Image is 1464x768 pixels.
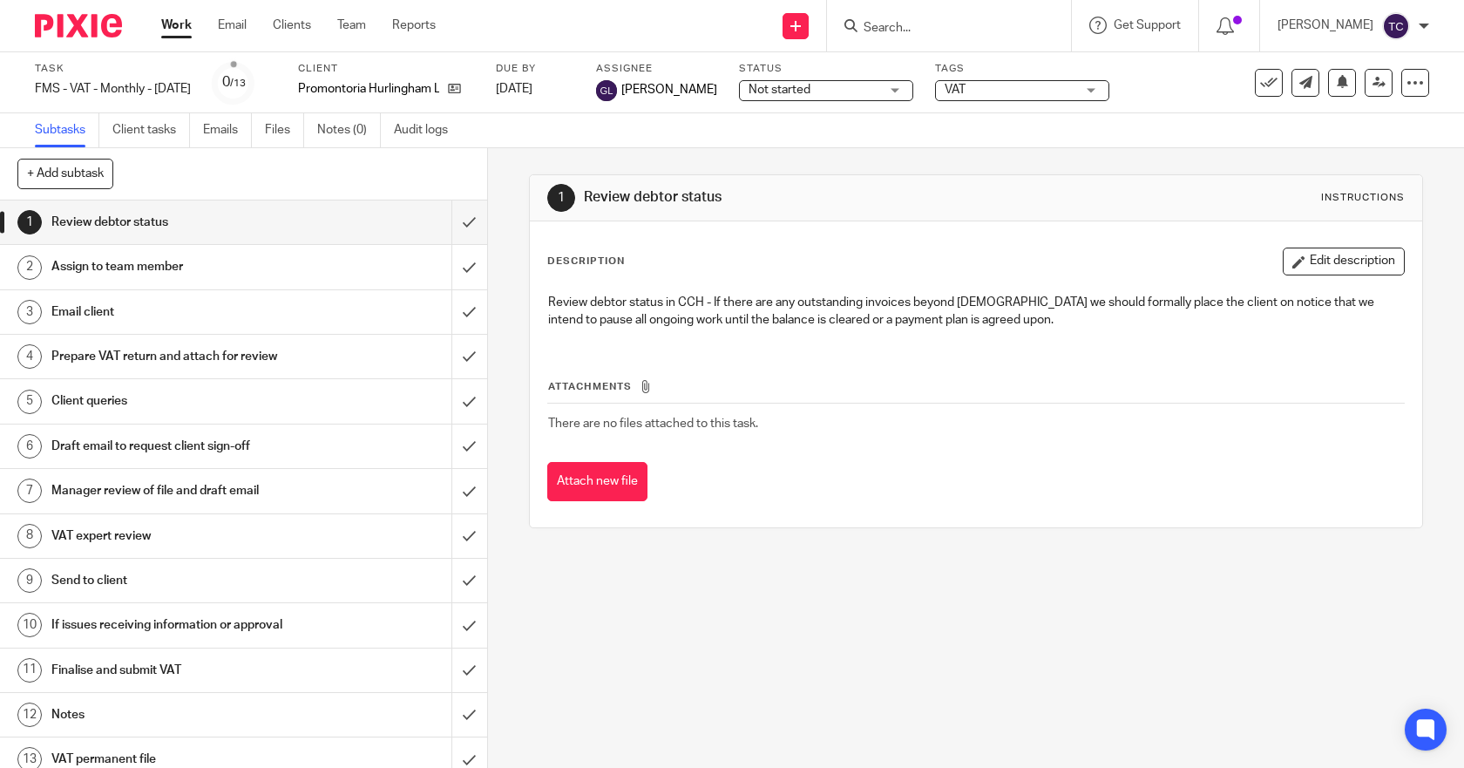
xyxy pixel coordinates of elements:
[596,62,717,76] label: Assignee
[1114,19,1181,31] span: Get Support
[496,62,574,76] label: Due by
[17,434,42,459] div: 6
[1278,17,1373,34] p: [PERSON_NAME]
[51,657,307,683] h1: Finalise and submit VAT
[218,17,247,34] a: Email
[17,344,42,369] div: 4
[17,658,42,683] div: 11
[298,62,474,76] label: Client
[17,255,42,280] div: 2
[337,17,366,34] a: Team
[548,418,758,430] span: There are no files attached to this task.
[230,78,246,88] small: /13
[862,21,1019,37] input: Search
[17,300,42,324] div: 3
[112,113,190,147] a: Client tasks
[17,479,42,503] div: 7
[203,113,252,147] a: Emails
[317,113,381,147] a: Notes (0)
[17,524,42,548] div: 8
[1283,248,1405,275] button: Edit description
[161,17,192,34] a: Work
[51,433,307,459] h1: Draft email to request client sign-off
[298,80,439,98] p: Promontoria Hurlingham Ltd
[35,113,99,147] a: Subtasks
[749,84,810,96] span: Not started
[394,113,461,147] a: Audit logs
[392,17,436,34] a: Reports
[222,72,246,92] div: 0
[496,83,532,95] span: [DATE]
[621,81,717,99] span: [PERSON_NAME]
[265,113,304,147] a: Files
[945,84,966,96] span: VAT
[51,388,307,414] h1: Client queries
[596,80,617,101] img: svg%3E
[51,254,307,280] h1: Assign to team member
[739,62,913,76] label: Status
[51,299,307,325] h1: Email client
[17,390,42,414] div: 5
[51,702,307,728] h1: Notes
[1382,12,1410,40] img: svg%3E
[547,184,575,212] div: 1
[1321,191,1405,205] div: Instructions
[584,188,1013,207] h1: Review debtor status
[51,478,307,504] h1: Manager review of file and draft email
[17,210,42,234] div: 1
[17,703,42,727] div: 12
[35,80,191,98] div: FMS - VAT - Monthly - [DATE]
[547,255,625,268] p: Description
[35,62,191,76] label: Task
[547,462,647,501] button: Attach new file
[35,80,191,98] div: FMS - VAT - Monthly - July 2025
[548,294,1405,330] p: Review debtor status in CCH - If there are any outstanding invoices beyond [DEMOGRAPHIC_DATA] we ...
[51,209,307,235] h1: Review debtor status
[273,17,311,34] a: Clients
[51,343,307,370] h1: Prepare VAT return and attach for review
[17,159,113,188] button: + Add subtask
[51,523,307,549] h1: VAT expert review
[35,14,122,37] img: Pixie
[51,612,307,638] h1: If issues receiving information or approval
[51,568,307,594] h1: Send to client
[548,382,632,391] span: Attachments
[17,568,42,593] div: 9
[17,613,42,637] div: 10
[935,62,1109,76] label: Tags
